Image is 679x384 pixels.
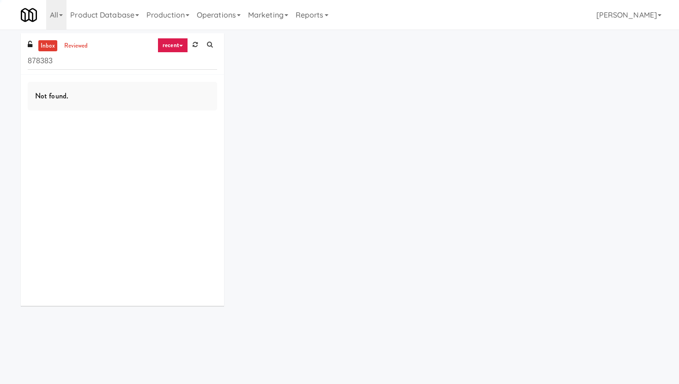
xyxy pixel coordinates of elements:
[38,40,57,52] a: inbox
[35,91,68,101] span: Not found.
[21,7,37,23] img: Micromart
[62,40,91,52] a: reviewed
[158,38,188,53] a: recent
[28,53,217,70] input: Search vision orders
